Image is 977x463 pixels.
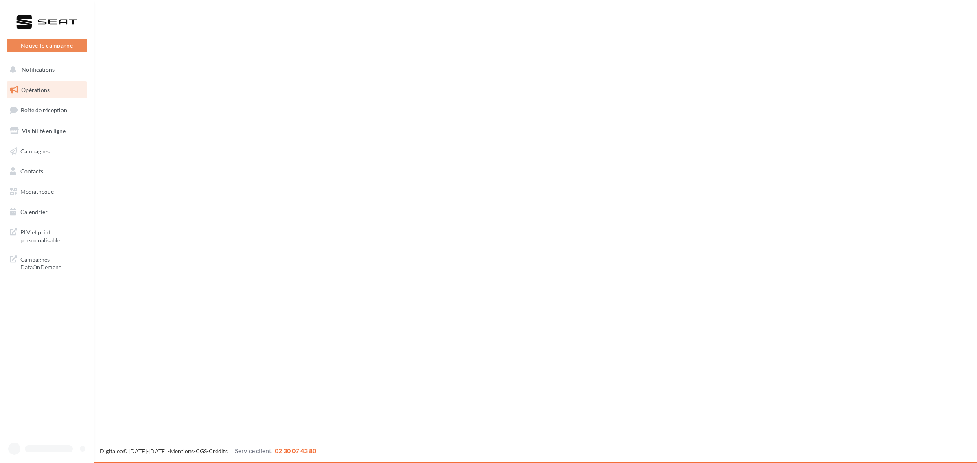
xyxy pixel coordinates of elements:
button: Notifications [5,61,85,78]
span: Service client [235,447,272,454]
a: Opérations [5,81,89,98]
a: Mentions [170,448,194,454]
span: Boîte de réception [21,107,67,114]
span: Campagnes DataOnDemand [20,254,84,271]
a: CGS [196,448,207,454]
span: Notifications [22,66,55,73]
a: Campagnes [5,143,89,160]
a: PLV et print personnalisable [5,223,89,247]
button: Nouvelle campagne [7,39,87,52]
a: Visibilité en ligne [5,122,89,140]
a: Boîte de réception [5,101,89,119]
span: © [DATE]-[DATE] - - - [100,448,316,454]
a: Contacts [5,163,89,180]
span: 02 30 07 43 80 [275,447,316,454]
span: Contacts [20,168,43,175]
a: Campagnes DataOnDemand [5,251,89,275]
span: Campagnes [20,147,50,154]
a: Crédits [209,448,228,454]
span: Visibilité en ligne [22,127,66,134]
span: PLV et print personnalisable [20,227,84,244]
a: Calendrier [5,203,89,221]
a: Digitaleo [100,448,123,454]
a: Médiathèque [5,183,89,200]
span: Opérations [21,86,50,93]
span: Calendrier [20,208,48,215]
span: Médiathèque [20,188,54,195]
